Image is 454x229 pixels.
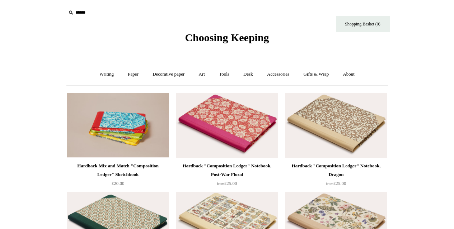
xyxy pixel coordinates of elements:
a: Accessories [261,65,296,84]
span: £20.00 [112,181,125,186]
a: Paper [121,65,145,84]
span: Choosing Keeping [185,32,269,43]
span: £25.00 [217,181,237,186]
a: Desk [237,65,259,84]
div: Hardback "Composition Ledger" Notebook, Post-War Floral [178,162,276,179]
div: Hardback "Composition Ledger" Notebook, Dragon [287,162,385,179]
img: Hardback Mix and Match "Composition Ledger" Sketchbook [67,93,169,158]
a: Hardback "Composition Ledger" Notebook, Dragon Hardback "Composition Ledger" Notebook, Dragon [285,93,387,158]
div: Hardback Mix and Match "Composition Ledger" Sketchbook [69,162,167,179]
a: Hardback "Composition Ledger" Notebook, Post-War Floral Hardback "Composition Ledger" Notebook, P... [176,93,278,158]
a: Gifts & Wrap [297,65,335,84]
a: About [336,65,361,84]
a: Art [192,65,211,84]
a: Writing [93,65,120,84]
span: from [326,182,333,186]
span: from [217,182,224,186]
a: Decorative paper [146,65,191,84]
img: Hardback "Composition Ledger" Notebook, Dragon [285,93,387,158]
a: Shopping Basket (0) [336,16,390,32]
span: £25.00 [326,181,346,186]
a: Hardback "Composition Ledger" Notebook, Post-War Floral from£25.00 [176,162,278,191]
a: Hardback Mix and Match "Composition Ledger" Sketchbook £20.00 [67,162,169,191]
a: Tools [212,65,236,84]
img: Hardback "Composition Ledger" Notebook, Post-War Floral [176,93,278,158]
a: Hardback "Composition Ledger" Notebook, Dragon from£25.00 [285,162,387,191]
a: Choosing Keeping [185,37,269,42]
a: Hardback Mix and Match "Composition Ledger" Sketchbook Hardback Mix and Match "Composition Ledger... [67,93,169,158]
